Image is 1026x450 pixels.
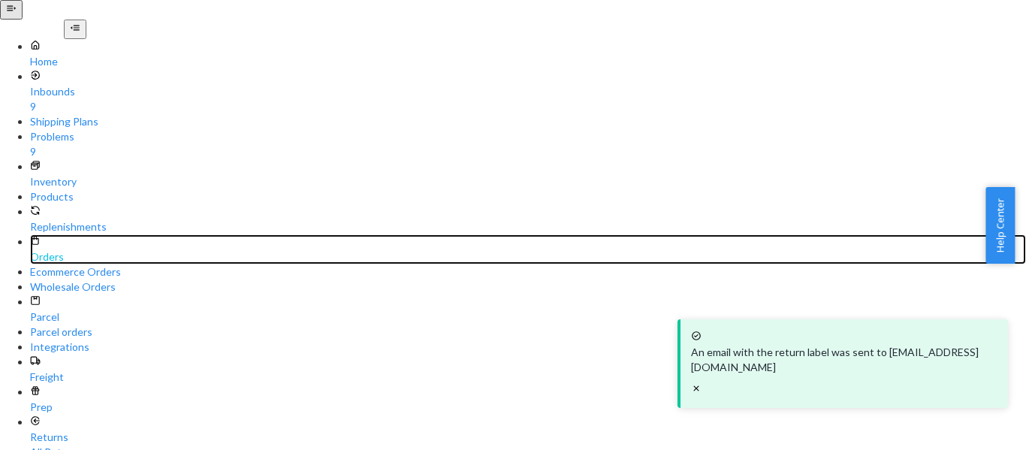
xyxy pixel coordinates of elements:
[30,430,1026,445] div: Returns
[691,345,997,375] p: An email with the return label was sent to [EMAIL_ADDRESS][DOMAIN_NAME]
[30,39,1026,69] a: Home
[30,310,1026,325] div: Parcel
[30,355,1026,385] a: Freight
[30,84,1026,99] div: Inbounds
[30,370,1026,385] div: Freight
[30,264,1026,279] a: Ecommerce Orders
[985,187,1015,264] button: Help Center
[30,174,1026,189] div: Inventory
[30,189,1026,204] a: Products
[30,99,1026,114] div: 9
[30,400,1026,415] div: Prep
[30,129,1026,144] div: Problems
[30,279,1026,294] a: Wholesale Orders
[30,294,1026,325] a: Parcel
[30,204,1026,234] a: Replenishments
[30,129,1026,159] a: Problems9
[30,325,1026,340] a: Parcel orders
[30,144,1026,159] div: 9
[30,159,1026,189] a: Inventory
[30,114,1026,129] a: Shipping Plans
[691,383,702,394] svg: close toast
[30,219,1026,234] div: Replenishments
[30,234,1026,264] a: Orders
[64,20,86,39] button: Close Navigation
[30,415,1026,445] a: Returns
[30,69,1026,114] a: Inbounds9
[30,385,1026,415] a: Prep
[30,54,1026,69] div: Home
[30,249,1026,264] div: Orders
[30,340,1026,355] a: Integrations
